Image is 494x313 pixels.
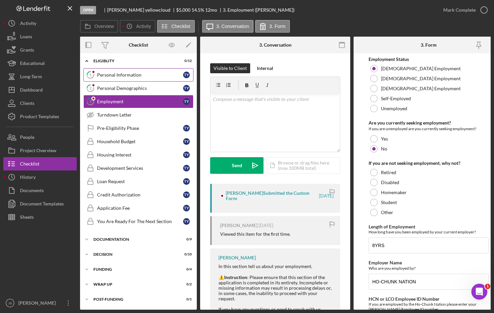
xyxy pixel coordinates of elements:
[20,57,45,72] div: Educational
[136,24,151,29] label: Activity
[93,252,175,256] div: Decision
[8,301,12,305] text: JB
[3,43,77,57] button: Grants
[107,7,176,13] div: [PERSON_NAME] yellowcloud
[97,165,183,171] div: Development Services
[485,284,490,289] span: 1
[97,152,183,157] div: Housing Interest
[369,229,489,234] div: How long have you been employed by your current employer?
[3,83,77,97] button: Dashboard
[3,70,77,83] button: Long-Term
[381,106,407,111] label: Unemployed
[93,297,175,301] div: Post-Funding
[180,297,192,301] div: 0 / 1
[97,86,183,91] div: Personal Demographics
[224,274,247,280] strong: Instruction
[369,224,415,229] label: Length of Employment
[83,108,193,122] a: Turndown Letter
[3,157,77,170] button: Checklist
[220,223,258,228] div: [PERSON_NAME]
[381,66,461,71] label: [DEMOGRAPHIC_DATA] Employment
[369,126,489,132] div: If you are unemployed are you currently seeking employment?
[257,63,273,73] div: Internal
[443,3,476,17] div: Mark Complete
[369,160,489,166] div: If you are not seeking employment, why not?
[89,86,91,90] tspan: 2
[83,148,193,161] a: Housing InterestTy
[210,63,250,73] button: Visible to Client
[213,63,247,73] div: Visible to Client
[3,184,77,197] button: Documents
[20,17,36,32] div: Activity
[183,218,190,225] div: T y
[3,144,77,157] button: Project Overview
[93,59,175,63] div: Eligiblity
[205,7,217,13] div: 12 mo
[183,72,190,78] div: T y
[232,157,242,174] div: Send
[97,192,183,197] div: Credit Authorization
[83,135,193,148] a: Household BudgetTy
[381,146,387,152] label: No
[20,110,59,125] div: Product Templates
[20,131,34,146] div: People
[120,20,155,33] button: Activity
[20,170,36,185] div: History
[3,57,77,70] button: Educational
[83,188,193,201] a: Credit AuthorizationTy
[97,179,183,184] div: Loan Request
[80,6,96,14] div: Open
[183,165,190,171] div: T y
[183,98,190,105] div: T y
[3,17,77,30] button: Activity
[381,170,396,175] label: Retired
[83,95,193,108] a: 3EmploymentTy
[3,110,77,123] button: Product Templates
[180,237,192,241] div: 0 / 9
[3,170,77,184] button: History
[210,157,264,174] button: Send
[226,190,318,201] div: [PERSON_NAME] Submitted the Custom Form
[20,83,43,98] div: Dashboard
[20,210,34,225] div: Sheets
[3,131,77,144] button: People
[83,82,193,95] a: 2Personal DemographicsTy
[218,275,334,301] div: ⚠️ : Please ensure that this section of the application is completed in its entirety. Incomplete ...
[20,43,34,58] div: Grants
[183,205,190,211] div: T y
[93,282,175,286] div: Wrap up
[3,97,77,110] button: Clients
[20,197,64,212] div: Document Templates
[369,57,489,62] div: Employment Status
[97,139,183,144] div: Household Budget
[381,190,407,195] label: Homemaker
[369,302,489,312] div: If you are employed by the Ho-Chunk Nation please enter your [PERSON_NAME]/Employee ID number
[183,152,190,158] div: T y
[94,24,114,29] label: Overview
[254,63,277,73] button: Internal
[89,73,91,77] tspan: 1
[421,42,437,48] div: 3. Form
[183,178,190,185] div: T y
[3,30,77,43] a: Loans
[183,125,190,132] div: T y
[381,136,388,142] label: Yes
[259,223,273,228] time: 2025-09-30 20:52
[20,144,56,159] div: Project Overview
[83,68,193,82] a: 1Personal InformationTy
[97,126,183,131] div: Pre-Eligibility Phase
[83,122,193,135] a: Pre-Eligibility PhaseTy
[183,191,190,198] div: T y
[381,96,411,101] label: Self-Employed
[381,200,397,205] label: Student
[3,210,77,224] button: Sheets
[97,99,183,104] div: Employment
[218,264,334,269] div: In this section tell us about your employment.
[83,175,193,188] a: Loan RequestTy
